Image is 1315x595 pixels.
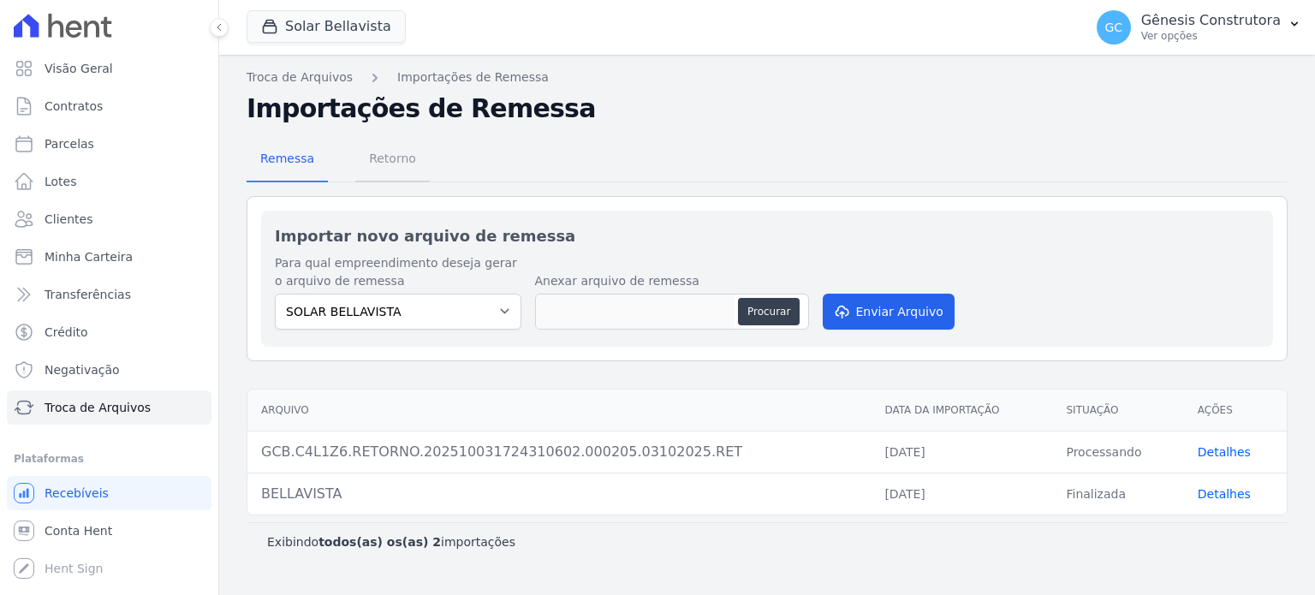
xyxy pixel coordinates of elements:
span: GC [1104,21,1122,33]
th: Data da Importação [871,390,1052,431]
a: Negativação [7,353,211,387]
a: Conta Hent [7,514,211,548]
span: Minha Carteira [45,248,133,265]
span: Retorno [359,141,426,176]
a: Contratos [7,89,211,123]
label: Para qual empreendimento deseja gerar o arquivo de remessa [275,254,521,290]
a: Visão Geral [7,51,211,86]
a: Minha Carteira [7,240,211,274]
td: [DATE] [871,431,1052,473]
span: Conta Hent [45,522,112,539]
p: Gênesis Construtora [1141,12,1281,29]
a: Troca de Arquivos [247,68,353,86]
span: Negativação [45,361,120,378]
span: Parcelas [45,135,94,152]
span: Troca de Arquivos [45,399,151,416]
a: Recebíveis [7,476,211,510]
div: BELLAVISTA [261,484,857,504]
span: Visão Geral [45,60,113,77]
th: Arquivo [247,390,871,431]
label: Anexar arquivo de remessa [535,272,809,290]
button: Procurar [738,298,800,325]
span: Recebíveis [45,485,109,502]
div: Plataformas [14,449,205,469]
button: Enviar Arquivo [823,294,955,330]
th: Situação [1052,390,1183,431]
a: Importações de Remessa [397,68,549,86]
p: Exibindo importações [267,533,515,550]
a: Transferências [7,277,211,312]
h2: Importar novo arquivo de remessa [275,224,1259,247]
nav: Tab selector [247,138,430,182]
a: Lotes [7,164,211,199]
button: Solar Bellavista [247,10,406,43]
a: Detalhes [1198,487,1251,501]
a: Retorno [355,138,430,182]
td: [DATE] [871,473,1052,515]
span: Remessa [250,141,324,176]
div: GCB.C4L1Z6.RETORNO.202510031724310602.000205.03102025.RET [261,442,857,462]
span: Transferências [45,286,131,303]
th: Ações [1184,390,1287,431]
p: Ver opções [1141,29,1281,43]
nav: Breadcrumb [247,68,1288,86]
button: GC Gênesis Construtora Ver opções [1083,3,1315,51]
td: Finalizada [1052,473,1183,515]
a: Parcelas [7,127,211,161]
h2: Importações de Remessa [247,93,1288,124]
a: Clientes [7,202,211,236]
b: todos(as) os(as) 2 [318,535,441,549]
a: Crédito [7,315,211,349]
a: Detalhes [1198,445,1251,459]
span: Contratos [45,98,103,115]
td: Processando [1052,431,1183,473]
a: Remessa [247,138,328,182]
a: Troca de Arquivos [7,390,211,425]
span: Crédito [45,324,88,341]
span: Lotes [45,173,77,190]
span: Clientes [45,211,92,228]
